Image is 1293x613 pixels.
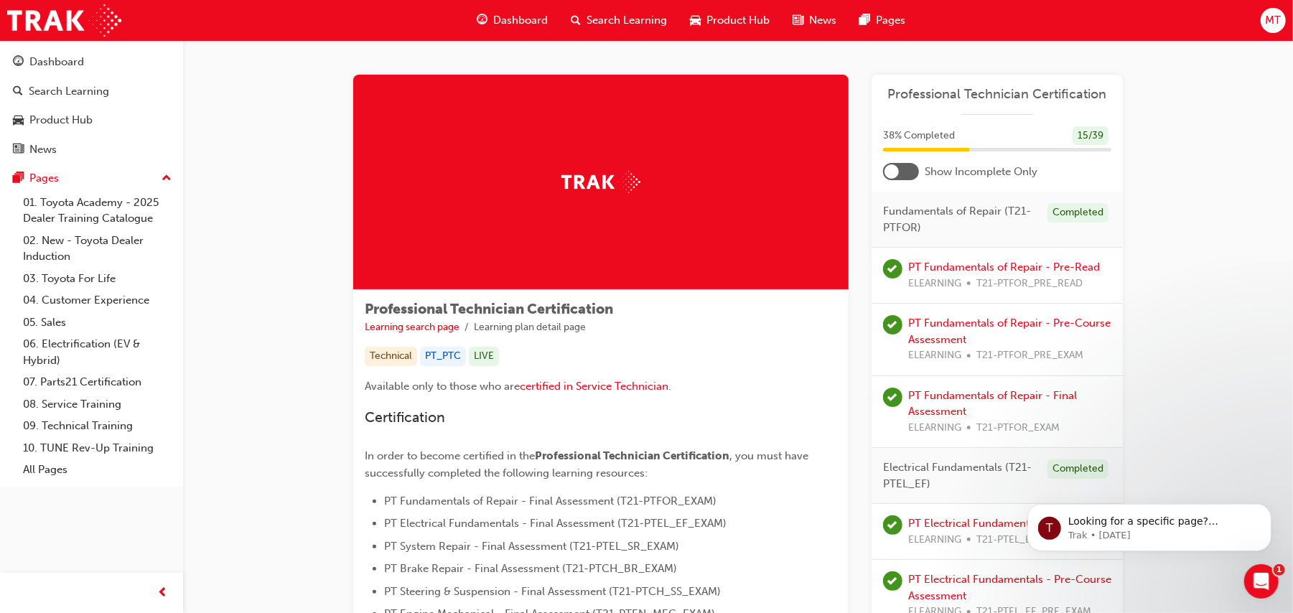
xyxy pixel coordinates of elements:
a: search-iconSearch Learning [559,6,678,35]
span: Dashboard [493,12,548,29]
a: 06. Electrification (EV & Hybrid) [17,333,177,371]
a: News [6,136,177,163]
span: Fundamentals of Repair (T21-PTFOR) [883,203,1036,235]
span: news-icon [793,11,803,29]
div: PT_PTC [420,347,466,366]
a: PT Electrical Fundamentals - Pre-Read [908,517,1101,530]
span: search-icon [13,85,23,98]
a: 08. Service Training [17,393,177,416]
span: learningRecordVerb_COMPLETE-icon [883,315,902,334]
a: 03. Toyota For Life [17,268,177,290]
li: Learning plan detail page [474,319,586,336]
span: News [809,12,836,29]
span: 1 [1274,564,1285,576]
a: Product Hub [6,107,177,134]
span: guage-icon [477,11,487,29]
div: Completed [1047,459,1108,479]
span: MT [1265,12,1281,29]
a: certified in Service Technician [520,380,668,393]
a: 10. TUNE Rev-Up Training [17,437,177,459]
div: News [29,141,57,158]
span: Certification [365,409,445,426]
button: Pages [6,165,177,192]
span: . [668,380,671,393]
span: car-icon [690,11,701,29]
span: news-icon [13,144,24,156]
div: Technical [365,347,417,366]
a: news-iconNews [781,6,848,35]
span: pages-icon [859,11,870,29]
span: T21-PTEL_EF_PRE_READ [976,532,1091,548]
span: Show Incomplete Only [925,164,1037,180]
a: car-iconProduct Hub [678,6,781,35]
img: Trak [561,171,640,193]
span: ELEARNING [908,276,961,292]
span: 38 % Completed [883,128,955,144]
div: Pages [29,170,59,187]
a: Search Learning [6,78,177,105]
a: Learning search page [365,321,459,333]
img: Trak [7,4,121,37]
a: 04. Customer Experience [17,289,177,312]
span: pages-icon [13,172,24,185]
span: learningRecordVerb_COMPLETE-icon [883,388,902,407]
a: PT Fundamentals of Repair - Pre-Read [908,261,1100,273]
span: Available only to those who are [365,380,520,393]
button: DashboardSearch LearningProduct HubNews [6,46,177,165]
span: learningRecordVerb_COMPLETE-icon [883,259,902,279]
span: ELEARNING [908,532,961,548]
a: PT Electrical Fundamentals - Pre-Course Assessment [908,573,1111,602]
div: Search Learning [29,83,109,100]
span: In order to become certified in the [365,449,535,462]
span: Electrical Fundamentals (T21-PTEL_EF) [883,459,1036,492]
span: Product Hub [706,12,770,29]
a: 02. New - Toyota Dealer Induction [17,230,177,268]
span: prev-icon [158,584,169,602]
a: All Pages [17,459,177,481]
a: PT Fundamentals of Repair - Final Assessment [908,389,1077,418]
a: 07. Parts21 Certification [17,371,177,393]
a: 01. Toyota Academy - 2025 Dealer Training Catalogue [17,192,177,230]
span: T21-PTFOR_PRE_READ [976,276,1083,292]
span: ELEARNING [908,420,961,436]
span: T21-PTFOR_PRE_EXAM [976,347,1083,364]
span: learningRecordVerb_COMPLETE-icon [883,515,902,535]
span: learningRecordVerb_COMPLETE-icon [883,571,902,591]
a: 09. Technical Training [17,415,177,437]
span: T21-PTFOR_EXAM [976,420,1060,436]
span: PT Steering & Suspension - Final Assessment (T21-PTCH_SS_EXAM) [384,585,721,598]
div: LIVE [469,347,499,366]
a: pages-iconPages [848,6,917,35]
span: up-icon [162,169,172,188]
div: 15 / 39 [1073,126,1108,146]
span: Pages [876,12,905,29]
span: search-icon [571,11,581,29]
span: PT Fundamentals of Repair - Final Assessment (T21-PTFOR_EXAM) [384,495,716,507]
span: guage-icon [13,56,24,69]
span: car-icon [13,114,24,127]
a: PT Fundamentals of Repair - Pre-Course Assessment [908,317,1111,346]
div: Product Hub [29,112,93,128]
div: Completed [1047,203,1108,223]
span: Search Learning [587,12,667,29]
a: Professional Technician Certification [883,86,1111,103]
iframe: Intercom live chat [1244,564,1279,599]
a: guage-iconDashboard [465,6,559,35]
span: PT Brake Repair - Final Assessment (T21-PTCH_BR_EXAM) [384,562,677,575]
span: , you must have successfully completed the following learning resources: [365,449,811,479]
iframe: Intercom notifications message [1006,474,1293,574]
span: PT Electrical Fundamentals - Final Assessment (T21-PTEL_EF_EXAM) [384,517,727,530]
a: 05. Sales [17,312,177,334]
span: ELEARNING [908,347,961,364]
div: Dashboard [29,54,84,70]
a: Dashboard [6,49,177,75]
button: MT [1261,8,1286,33]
